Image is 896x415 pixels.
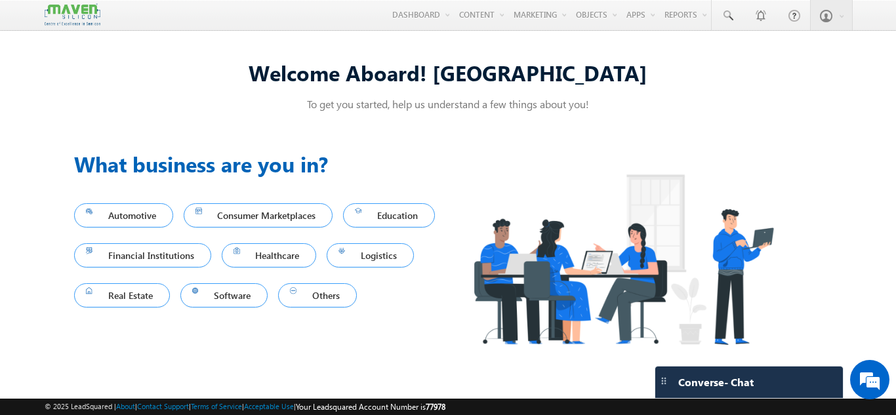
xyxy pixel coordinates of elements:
[426,402,445,412] span: 77978
[137,402,189,410] a: Contact Support
[338,247,402,264] span: Logistics
[86,207,161,224] span: Automotive
[86,287,158,304] span: Real Estate
[244,402,294,410] a: Acceptable Use
[234,247,305,264] span: Healthcare
[191,402,242,410] a: Terms of Service
[45,401,445,413] span: © 2025 LeadSquared | | | | |
[296,402,445,412] span: Your Leadsquared Account Number is
[86,247,199,264] span: Financial Institutions
[74,148,448,180] h3: What business are you in?
[74,97,822,111] p: To get you started, help us understand a few things about you!
[659,376,669,386] img: carter-drag
[116,402,135,410] a: About
[45,3,100,26] img: Custom Logo
[678,376,754,388] span: Converse - Chat
[195,207,321,224] span: Consumer Marketplaces
[192,287,256,304] span: Software
[448,148,798,370] img: Industry.png
[290,287,345,304] span: Others
[355,207,423,224] span: Education
[74,58,822,87] div: Welcome Aboard! [GEOGRAPHIC_DATA]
